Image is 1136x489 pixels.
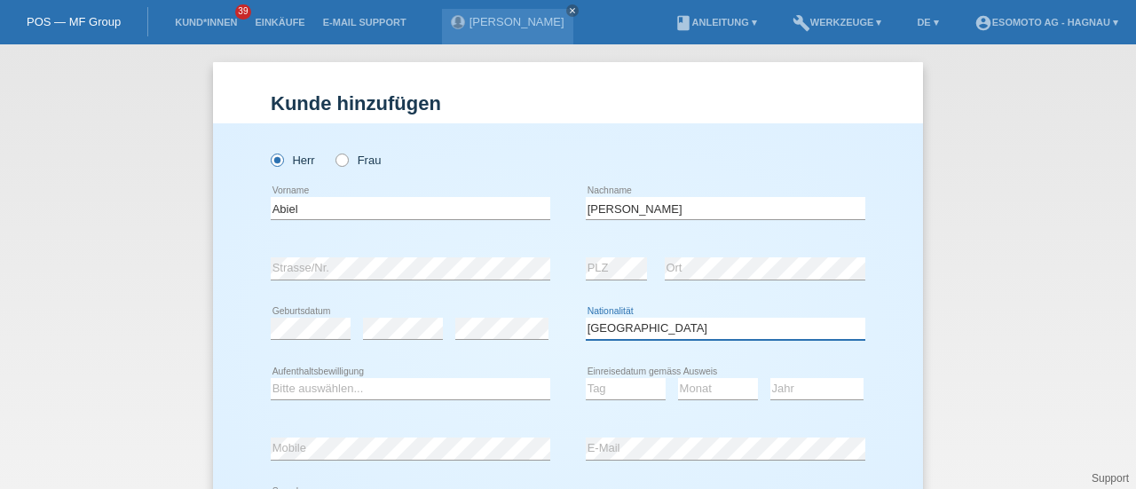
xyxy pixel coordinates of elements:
[335,154,381,167] label: Frau
[271,154,282,165] input: Herr
[784,17,891,28] a: buildWerkzeuge ▾
[314,17,415,28] a: E-Mail Support
[566,4,579,17] a: close
[966,17,1127,28] a: account_circleEsomoto AG - Hagnau ▾
[568,6,577,15] i: close
[235,4,251,20] span: 39
[469,15,564,28] a: [PERSON_NAME]
[974,14,992,32] i: account_circle
[335,154,347,165] input: Frau
[271,154,315,167] label: Herr
[246,17,313,28] a: Einkäufe
[1092,472,1129,485] a: Support
[793,14,810,32] i: build
[674,14,692,32] i: book
[27,15,121,28] a: POS — MF Group
[166,17,246,28] a: Kund*innen
[666,17,766,28] a: bookAnleitung ▾
[908,17,947,28] a: DE ▾
[271,92,865,114] h1: Kunde hinzufügen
